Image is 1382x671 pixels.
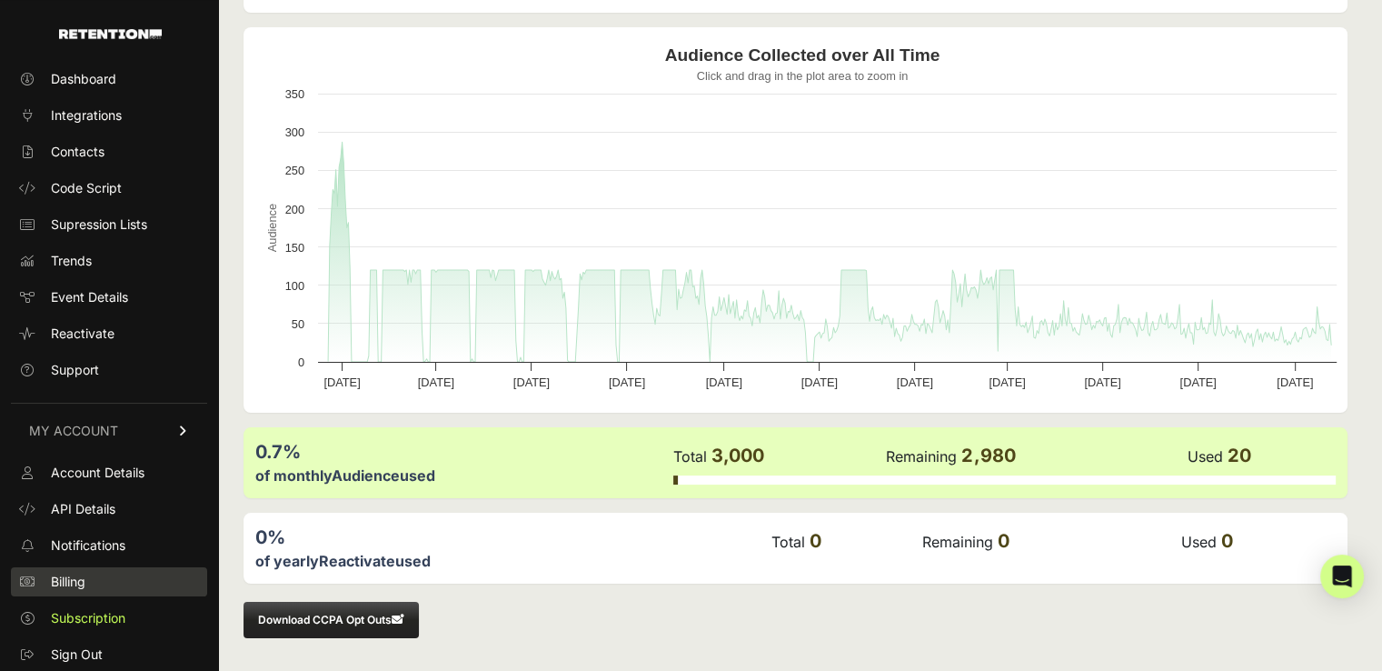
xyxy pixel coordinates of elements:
[254,38,1350,402] svg: Audience Collected over All Time
[285,125,304,139] text: 300
[697,69,909,83] text: Click and drag in the plot area to zoom in
[11,174,207,203] a: Code Script
[285,87,304,101] text: 350
[323,376,360,389] text: [DATE]
[11,246,207,275] a: Trends
[51,179,122,197] span: Code Script
[244,602,419,638] button: Download CCPA Opt Outs
[771,533,805,551] label: Total
[706,376,742,389] text: [DATE]
[1277,376,1313,389] text: [DATE]
[285,164,304,177] text: 250
[51,573,85,591] span: Billing
[11,101,207,130] a: Integrations
[319,552,395,570] label: Reactivate
[255,525,770,550] div: 0%
[332,466,400,485] label: Audience
[11,458,207,487] a: Account Details
[897,376,933,389] text: [DATE]
[51,252,92,270] span: Trends
[11,283,207,312] a: Event Details
[922,533,993,551] label: Remaining
[51,500,115,518] span: API Details
[255,439,671,465] div: 0.7%
[285,279,304,293] text: 100
[989,376,1025,389] text: [DATE]
[11,319,207,348] a: Reactivate
[609,376,645,389] text: [DATE]
[711,445,764,466] span: 3,000
[298,356,304,369] text: 0
[801,376,838,389] text: [DATE]
[51,143,104,161] span: Contacts
[1227,445,1250,466] span: 20
[51,215,147,234] span: Supression Lists
[51,646,103,664] span: Sign Out
[29,422,118,440] span: MY ACCOUNT
[11,210,207,239] a: Supression Lists
[292,317,304,331] text: 50
[59,29,162,39] img: Retention.com
[11,604,207,633] a: Subscription
[1320,555,1364,598] div: Open Intercom Messenger
[513,376,550,389] text: [DATE]
[51,609,125,627] span: Subscription
[961,445,1015,466] span: 2,980
[285,241,304,255] text: 150
[11,65,207,94] a: Dashboard
[51,325,114,343] span: Reactivate
[1187,447,1222,466] label: Used
[51,288,128,306] span: Event Details
[810,530,821,552] span: 0
[51,70,116,88] span: Dashboard
[11,356,207,385] a: Support
[51,536,125,555] span: Notifications
[51,361,99,379] span: Support
[998,530,1009,552] span: 0
[11,403,207,458] a: MY ACCOUNT
[1179,376,1216,389] text: [DATE]
[285,203,304,216] text: 200
[255,550,770,572] div: of yearly used
[673,447,707,466] label: Total
[418,376,454,389] text: [DATE]
[1221,530,1233,552] span: 0
[265,204,279,252] text: Audience
[11,567,207,596] a: Billing
[1181,533,1217,551] label: Used
[255,465,671,486] div: of monthly used
[11,640,207,669] a: Sign Out
[51,464,144,482] span: Account Details
[11,137,207,166] a: Contacts
[51,106,122,125] span: Integrations
[11,495,207,524] a: API Details
[11,531,207,560] a: Notifications
[665,45,940,65] text: Audience Collected over All Time
[1084,376,1120,389] text: [DATE]
[886,447,957,466] label: Remaining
